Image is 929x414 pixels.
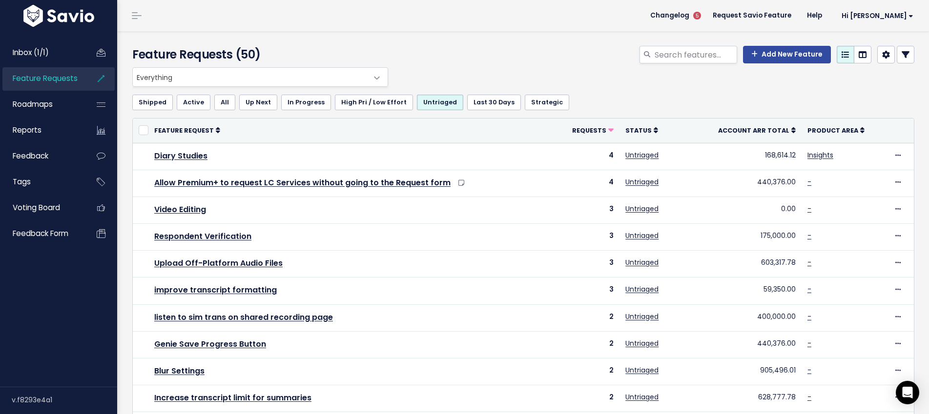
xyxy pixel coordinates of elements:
a: Untriaged [625,177,659,187]
td: 440,376.00 [690,170,802,197]
span: Roadmaps [13,99,53,109]
a: Requests [572,125,614,135]
a: Status [625,125,658,135]
a: Feedback form [2,222,81,245]
span: Account ARR Total [718,126,789,135]
a: Inbox (1/1) [2,41,81,64]
a: Untriaged [625,365,659,375]
td: 175,000.00 [690,224,802,251]
a: - [807,312,811,321]
a: Diary Studies [154,150,207,161]
a: Increase transcript limit for summaries [154,392,311,403]
a: Untriaged [625,231,659,240]
img: logo-white.9d6f32f41409.svg [21,5,97,27]
a: listen to sim trans on shared recording page [154,312,333,323]
span: Feature Requests [13,73,78,83]
div: Open Intercom Messenger [896,381,919,404]
a: Untriaged [417,95,463,110]
a: - [807,338,811,348]
td: 603,317.78 [690,251,802,277]
td: 59,350.00 [690,277,802,304]
td: 2 [553,331,619,358]
a: Account ARR Total [718,125,796,135]
span: Hi [PERSON_NAME] [842,12,913,20]
td: 2 [553,385,619,412]
a: Tags [2,171,81,193]
ul: Filter feature requests [132,95,914,110]
div: v.f8293e4a1 [12,387,117,413]
a: Video Editing [154,204,206,215]
a: Help [799,8,830,23]
a: Allow Premium+ to request LC Services without going to the Request form [154,177,451,188]
input: Search features... [654,46,737,63]
td: 2 [553,358,619,385]
a: Untriaged [625,150,659,160]
a: - [807,365,811,375]
span: Feature Request [154,126,214,135]
span: Everything [133,68,368,86]
a: Insights [807,150,833,160]
span: Tags [13,177,31,187]
span: Reports [13,125,41,135]
a: improve transcript formatting [154,284,277,296]
a: Last 30 Days [467,95,521,110]
span: Changelog [650,12,689,19]
a: Roadmaps [2,93,81,116]
td: 628,777.78 [690,385,802,412]
a: - [807,284,811,294]
a: Untriaged [625,284,659,294]
a: - [807,257,811,267]
a: Hi [PERSON_NAME] [830,8,921,23]
a: Genie Save Progress Button [154,338,266,350]
a: Voting Board [2,197,81,219]
a: - [807,231,811,240]
a: Feature Request [154,125,220,135]
h4: Feature Requests (50) [132,46,383,63]
td: 168,614.12 [690,143,802,170]
a: Request Savio Feature [705,8,799,23]
span: 5 [693,12,701,20]
a: Strategic [525,95,569,110]
a: Add New Feature [743,46,831,63]
span: Voting Board [13,202,60,213]
a: All [214,95,235,110]
td: 440,376.00 [690,331,802,358]
span: Inbox (1/1) [13,47,49,58]
td: 0.00 [690,197,802,223]
td: 2 [553,304,619,331]
a: Product Area [807,125,865,135]
span: Requests [572,126,606,135]
span: Everything [132,67,388,87]
td: 905,496.01 [690,358,802,385]
a: Shipped [132,95,173,110]
a: Untriaged [625,312,659,321]
a: Blur Settings [154,365,205,376]
a: Respondent Verification [154,231,251,242]
a: Untriaged [625,392,659,402]
td: 3 [553,197,619,223]
td: 4 [553,170,619,197]
a: Feedback [2,145,81,167]
a: Untriaged [625,257,659,267]
a: - [807,177,811,187]
td: 3 [553,251,619,277]
a: In Progress [281,95,331,110]
td: 3 [553,277,619,304]
td: 400,000.00 [690,304,802,331]
span: Status [625,126,652,135]
a: - [807,204,811,214]
a: Untriaged [625,204,659,214]
a: High Pri / Low Effort [335,95,413,110]
span: Feedback form [13,228,68,238]
a: Active [177,95,210,110]
td: 4 [553,143,619,170]
span: Product Area [807,126,858,135]
a: Feature Requests [2,67,81,90]
a: Reports [2,119,81,141]
a: Untriaged [625,338,659,348]
td: 3 [553,224,619,251]
a: - [807,392,811,402]
a: Up Next [239,95,277,110]
span: Feedback [13,151,48,161]
a: Upload Off-Platform Audio Files [154,257,283,269]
